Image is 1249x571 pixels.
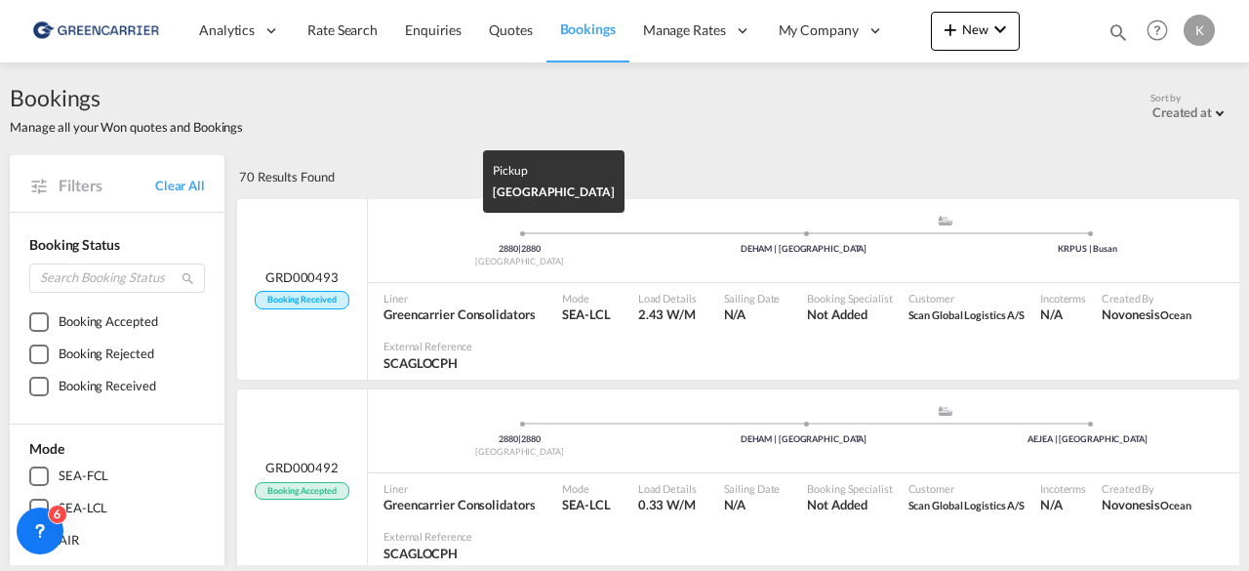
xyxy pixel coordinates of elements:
div: SEA-FCL [59,467,108,486]
span: Booking Specialist [807,481,892,496]
span: Created By [1102,291,1191,306]
md-icon: icon-plus 400-fg [939,18,962,41]
span: Sort by [1150,91,1181,104]
span: Liner [383,481,535,496]
md-icon: assets/icons/custom/ship-fill.svg [934,406,957,416]
span: Manage Rates [643,20,726,40]
span: SEA-LCL [562,306,610,323]
div: Booking Status [29,235,205,255]
span: Sailing Date [724,481,781,496]
span: Incoterms [1040,481,1086,496]
span: Liner [383,291,535,306]
div: Booking Accepted [59,312,157,332]
span: 0.33 W/M [638,497,696,512]
span: Manage all your Won quotes and Bookings [10,118,243,136]
span: Customer [908,481,1026,496]
span: Booking Status [29,236,120,253]
span: Sailing Date [724,291,781,306]
div: N/A [1040,496,1063,513]
span: | [518,243,521,254]
md-checkbox: AIR [29,531,205,551]
span: Load Details [638,481,697,496]
span: External Reference [383,339,472,353]
div: Pickup [493,160,614,182]
span: Created By [1102,481,1191,496]
div: DEHAM | [GEOGRAPHIC_DATA] [662,243,946,256]
div: GRD000493 Booking Received Pickup Denmark assets/icons/custom/ship-fill.svgassets/icons/custom/ro... [237,199,1239,380]
div: GRD000492 Booking Accepted Pickup Denmark assets/icons/custom/ship-fill.svgassets/icons/custom/ro... [237,389,1239,570]
span: Filters [59,175,155,196]
span: Mode [29,440,64,457]
span: My Company [779,20,859,40]
div: N/A [1040,306,1063,323]
span: 2880 [499,433,521,444]
div: K [1184,15,1215,46]
div: AIR [59,531,79,551]
span: Booking Specialist [807,291,892,306]
span: Mode [562,291,610,306]
div: [GEOGRAPHIC_DATA] [493,182,614,203]
md-icon: icon-magnify [181,271,195,286]
div: Booking Rejected [59,345,153,364]
span: N/A [724,306,781,323]
div: Booking Received [59,377,155,396]
span: Quotes [489,21,532,38]
span: 2880 [499,243,521,254]
div: Help [1141,14,1184,49]
md-checkbox: SEA-LCL [29,499,205,518]
span: Analytics [199,20,255,40]
input: Search Booking Status [29,264,205,293]
span: Load Details [638,291,697,306]
span: 2880 [521,243,541,254]
span: N/A [724,496,781,513]
button: icon-plus 400-fgNewicon-chevron-down [931,12,1020,51]
span: GRD000493 [265,268,339,286]
div: SEA-LCL [59,499,107,518]
span: Incoterms [1040,291,1086,306]
span: Scan Global Logistics A/S [908,306,1026,323]
span: Booking Received [255,291,348,309]
span: Greencarrier Consolidators [383,306,535,323]
md-icon: assets/icons/custom/ship-fill.svg [934,216,957,225]
span: Bookings [560,20,616,37]
img: b0b18ec08afe11efb1d4932555f5f09d.png [29,9,161,53]
span: Ocean [1160,308,1191,321]
div: DEHAM | [GEOGRAPHIC_DATA] [662,433,946,446]
span: Bookings [10,82,243,113]
div: AEJEA | [GEOGRAPHIC_DATA] [946,433,1229,446]
span: 2880 [521,433,541,444]
a: Clear All [155,177,205,194]
span: | [518,433,521,444]
span: Scan Global Logistics A/S [908,496,1026,513]
span: Help [1141,14,1174,47]
md-icon: icon-chevron-down [988,18,1012,41]
span: Mode [562,481,610,496]
span: SCAGLOCPH [383,354,472,372]
span: Booking Accepted [255,482,348,501]
div: [GEOGRAPHIC_DATA] [378,256,662,268]
span: Novonesis Ocean [1102,306,1191,323]
span: New [939,21,1012,37]
div: Created at [1152,104,1212,120]
md-checkbox: SEA-FCL [29,467,205,486]
span: Scan Global Logistics A/S [908,499,1026,511]
span: Not Added [807,306,892,323]
span: Greencarrier Consolidators [383,496,535,513]
span: Ocean [1160,499,1191,511]
span: GRD000492 [265,459,339,476]
span: Enquiries [405,21,462,38]
span: SEA-LCL [562,496,610,513]
span: SCAGLOCPH [383,545,472,562]
span: Customer [908,291,1026,306]
span: External Reference [383,529,472,544]
span: Rate Search [307,21,378,38]
span: Not Added [807,496,892,513]
div: icon-magnify [1108,21,1129,51]
span: Scan Global Logistics A/S [908,308,1026,321]
div: KRPUS | Busan [946,243,1229,256]
md-icon: icon-magnify [1108,21,1129,43]
div: 70 Results Found [239,155,334,198]
div: [GEOGRAPHIC_DATA] [378,446,662,459]
span: 2.43 W/M [638,306,696,322]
